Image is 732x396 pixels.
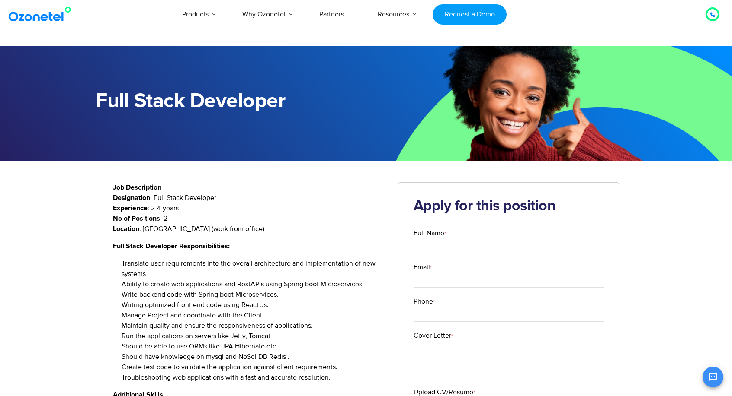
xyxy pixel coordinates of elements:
[703,367,723,387] button: Open chat
[122,341,385,352] li: Should be able to use ORMs like JPA Hibernate etc.
[122,352,385,362] li: Should have knowledge on mysql and NoSql DB Redis .
[122,310,385,320] li: Manage Project and coordinate with the Client
[414,330,604,341] label: Cover Letter
[414,296,604,307] label: Phone
[113,184,161,191] strong: Job Description
[122,279,385,289] li: Ability to create web applications and RestAPIs using Spring boot Microservices.
[122,258,385,279] li: Translate user requirements into the overall architecture and implementation of new systems
[414,228,604,238] label: Full Name
[113,193,385,234] p: : Full Stack Developer : 2-4 years : 2 : [GEOGRAPHIC_DATA] (work from office)
[414,262,604,272] label: Email
[433,4,507,25] a: Request a Demo
[113,205,148,212] strong: Experience
[113,194,150,201] strong: Designation
[113,215,160,222] strong: No of Positions
[96,89,366,113] h1: Full Stack Developer
[414,198,604,215] h2: Apply for this position
[113,243,230,250] strong: Full Stack Developer Responsibilities:
[122,289,385,300] li: Write backend code with Spring boot Microservices.
[122,300,385,310] li: Writing optimized front end code using React Js.
[122,362,385,372] li: Create test code to validate the application against client requirements.
[113,225,139,232] strong: Location
[122,372,385,383] li: Troubleshooting web applications with a fast and accurate resolution.
[122,320,385,331] li: Maintain quality and ensure the responsiveness of applications.
[122,331,385,341] li: Run the applications on servers like Jetty, Tomcat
